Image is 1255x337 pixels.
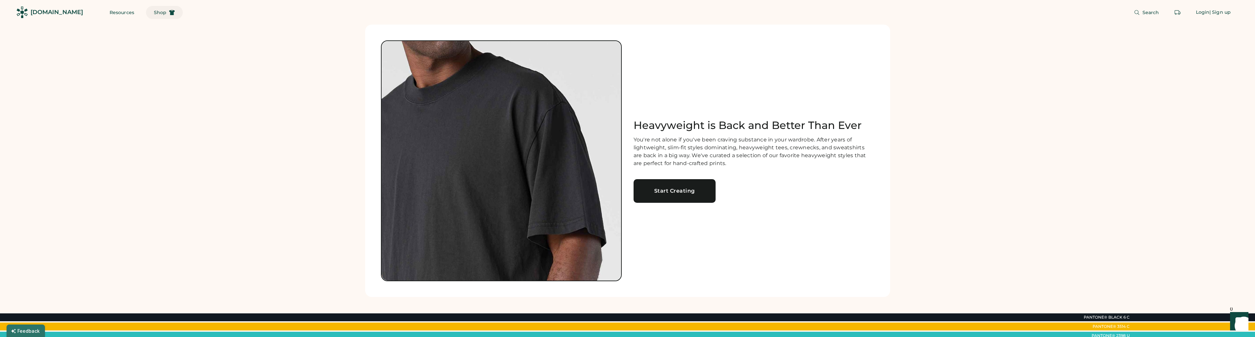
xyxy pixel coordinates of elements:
img: Black heavyweight tee [382,41,621,281]
button: Retrieve an order [1171,6,1184,19]
button: Search [1126,6,1167,19]
div: Login [1196,9,1210,16]
button: Shop [146,6,183,19]
div: Start Creating [641,188,708,194]
div: | Sign up [1209,9,1231,16]
span: Search [1142,10,1159,15]
div: [DOMAIN_NAME] [31,8,83,16]
span: Shop [154,10,166,15]
button: Resources [102,6,142,19]
img: Rendered Logo - Screens [16,7,28,18]
iframe: Front Chat [1224,307,1252,336]
h1: Heavyweight is Back and Better Than Ever [634,119,874,132]
div: You're not alone if you've been craving substance in your wardrobe. After years of lightweight, s... [634,136,874,167]
a: Start Creating [634,179,716,203]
